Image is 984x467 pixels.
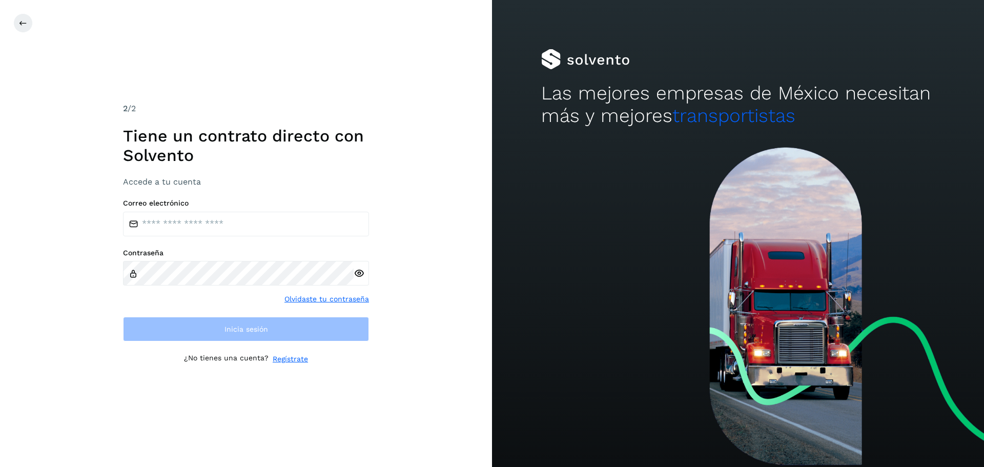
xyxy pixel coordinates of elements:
a: Regístrate [273,354,308,364]
label: Correo electrónico [123,199,369,208]
div: /2 [123,103,369,115]
h3: Accede a tu cuenta [123,177,369,187]
span: transportistas [672,105,795,127]
p: ¿No tienes una cuenta? [184,354,269,364]
h1: Tiene un contrato directo con Solvento [123,126,369,166]
h2: Las mejores empresas de México necesitan más y mejores [541,82,935,128]
a: Olvidaste tu contraseña [284,294,369,304]
span: Inicia sesión [224,326,268,333]
label: Contraseña [123,249,369,257]
span: 2 [123,104,128,113]
button: Inicia sesión [123,317,369,341]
